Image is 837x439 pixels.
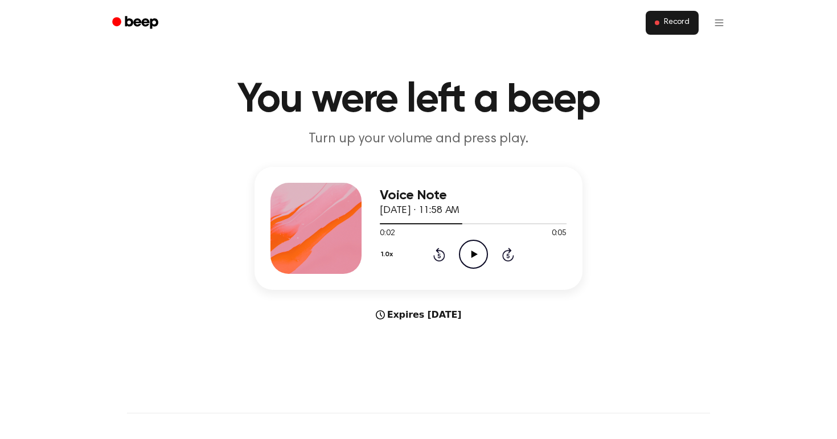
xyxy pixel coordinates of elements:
span: 0:05 [552,228,567,240]
span: Record [664,18,690,28]
h1: You were left a beep [127,80,710,121]
a: Beep [104,12,169,34]
h3: Voice Note [380,188,567,203]
p: Turn up your volume and press play. [200,130,637,149]
button: 1.0x [380,245,397,264]
span: [DATE] · 11:58 AM [380,206,459,216]
button: Record [646,11,699,35]
div: Expires [DATE] [255,308,582,322]
button: Open menu [705,9,733,36]
span: 0:02 [380,228,395,240]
